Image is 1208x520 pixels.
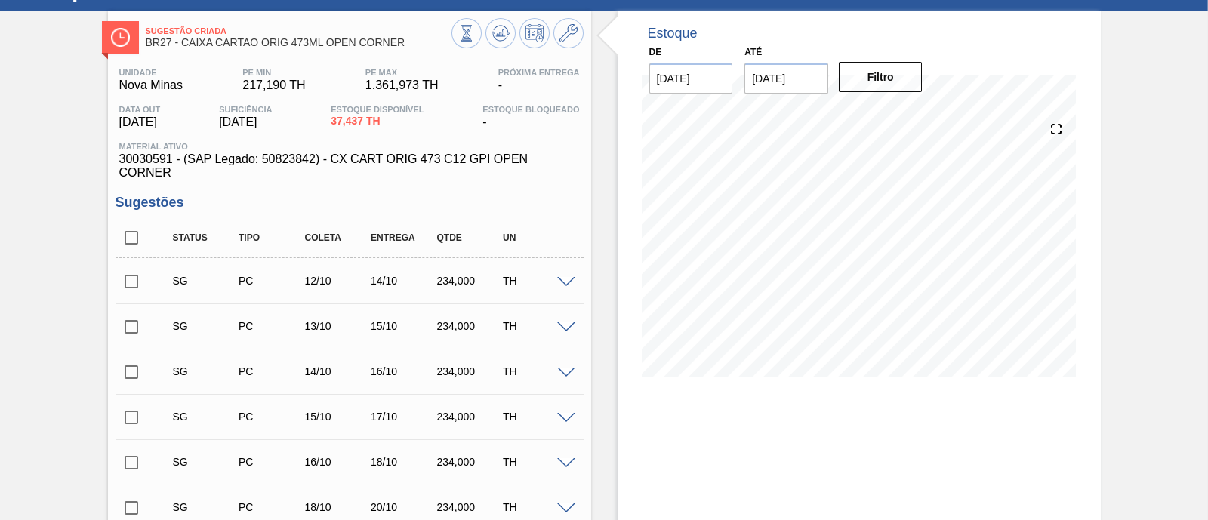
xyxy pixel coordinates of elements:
div: Status [169,232,242,243]
span: [DATE] [219,115,272,129]
img: Ícone [111,28,130,47]
div: Pedido de Compra [235,501,307,513]
span: Próxima Entrega [498,68,580,77]
span: BR27 - CAIXA CARTAO ORIG 473ML OPEN CORNER [146,37,451,48]
div: Pedido de Compra [235,365,307,377]
div: 234,000 [433,411,506,423]
span: PE MAX [365,68,439,77]
input: dd/mm/yyyy [744,63,828,94]
div: 234,000 [433,501,506,513]
button: Programar Estoque [519,18,550,48]
span: Nova Minas [119,78,183,92]
div: 12/10/2025 [301,275,374,287]
div: TH [499,411,572,423]
span: Unidade [119,68,183,77]
div: Sugestão Criada [169,275,242,287]
span: Sugestão Criada [146,26,451,35]
span: PE MIN [242,68,305,77]
div: TH [499,501,572,513]
span: [DATE] [119,115,161,129]
div: TH [499,456,572,468]
button: Atualizar Gráfico [485,18,516,48]
div: Estoque [648,26,698,42]
div: Sugestão Criada [169,365,242,377]
div: Pedido de Compra [235,411,307,423]
span: 1.361,973 TH [365,78,439,92]
button: Visão Geral dos Estoques [451,18,482,48]
div: 14/10/2025 [367,275,439,287]
div: Pedido de Compra [235,275,307,287]
span: Estoque Disponível [331,105,424,114]
h3: Sugestões [116,195,584,211]
div: 18/10/2025 [367,456,439,468]
div: Sugestão Criada [169,320,242,332]
span: 217,190 TH [242,78,305,92]
div: Sugestão Criada [169,456,242,468]
div: 18/10/2025 [301,501,374,513]
div: Coleta [301,232,374,243]
div: 13/10/2025 [301,320,374,332]
div: Tipo [235,232,307,243]
div: TH [499,275,572,287]
div: 17/10/2025 [367,411,439,423]
button: Filtro [839,62,923,92]
input: dd/mm/yyyy [649,63,733,94]
div: - [495,68,584,92]
div: 15/10/2025 [367,320,439,332]
div: Entrega [367,232,439,243]
div: 234,000 [433,365,506,377]
label: Até [744,47,762,57]
div: Pedido de Compra [235,320,307,332]
div: 16/10/2025 [301,456,374,468]
span: Data out [119,105,161,114]
div: 16/10/2025 [367,365,439,377]
span: 30030591 - (SAP Legado: 50823842) - CX CART ORIG 473 C12 GPI OPEN CORNER [119,152,580,180]
div: Sugestão Criada [169,501,242,513]
div: 14/10/2025 [301,365,374,377]
div: TH [499,320,572,332]
div: Qtde [433,232,506,243]
span: 37,437 TH [331,115,424,127]
span: Suficiência [219,105,272,114]
div: Sugestão Criada [169,411,242,423]
div: 234,000 [433,320,506,332]
div: TH [499,365,572,377]
button: Ir ao Master Data / Geral [553,18,584,48]
div: UN [499,232,572,243]
div: 20/10/2025 [367,501,439,513]
label: De [649,47,662,57]
span: Material ativo [119,142,580,151]
div: - [479,105,583,129]
div: 15/10/2025 [301,411,374,423]
div: Pedido de Compra [235,456,307,468]
div: 234,000 [433,275,506,287]
span: Estoque Bloqueado [482,105,579,114]
div: 234,000 [433,456,506,468]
